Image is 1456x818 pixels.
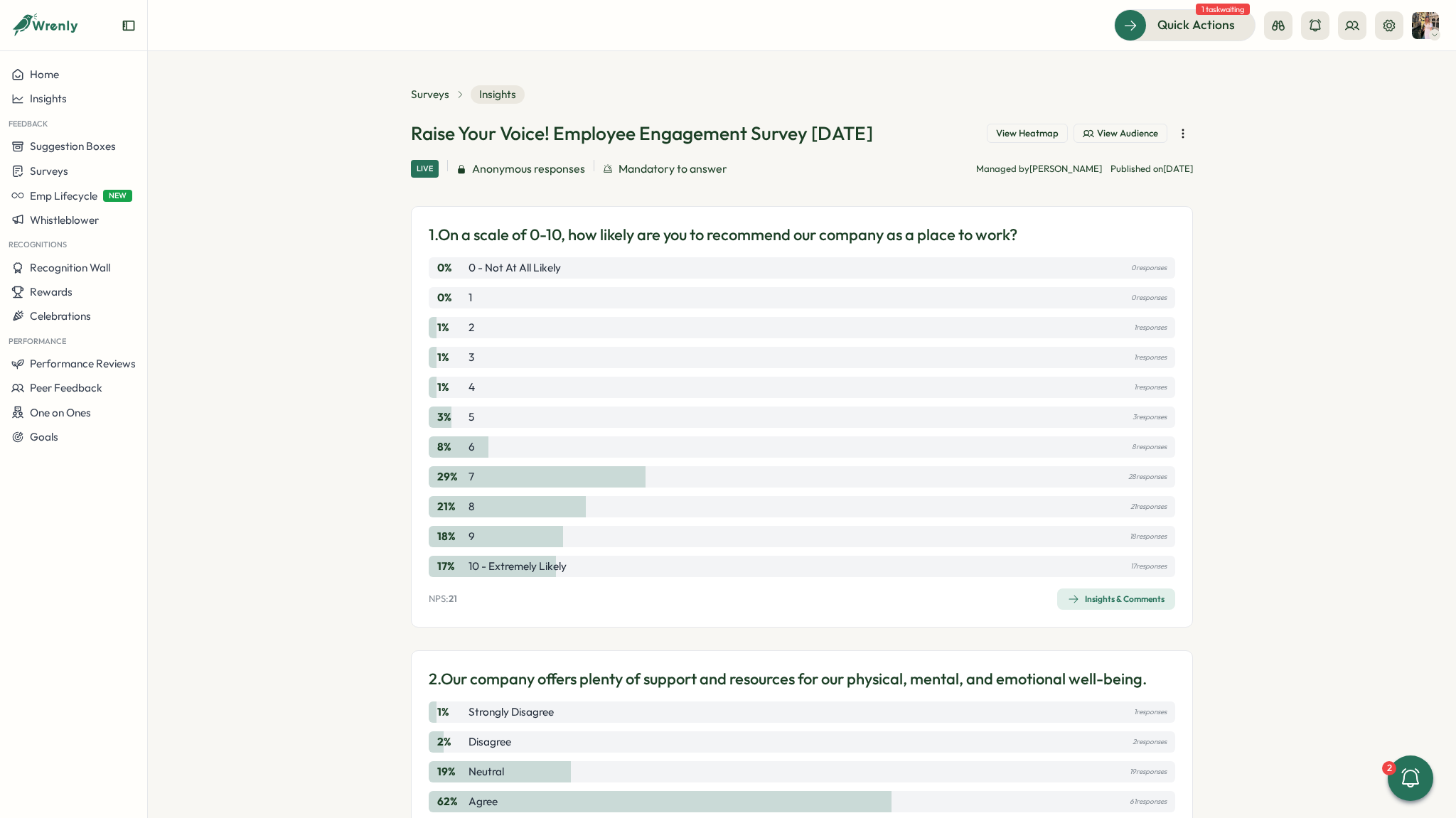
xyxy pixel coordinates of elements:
[469,734,511,750] p: Disagree
[30,285,73,298] span: Rewards
[472,160,585,178] span: Anonymous responses
[411,87,449,102] a: Surveys
[987,124,1068,144] button: View Heatmap
[469,409,474,425] p: 5
[1128,469,1167,485] p: 28 responses
[469,499,474,515] p: 8
[1388,755,1433,801] button: 2
[976,163,1102,176] p: Managed by
[1110,163,1193,176] p: Published on
[1057,588,1175,610] button: Insights & Comments
[469,469,474,485] p: 7
[1134,320,1167,335] p: 1 responses
[469,764,504,780] p: Neutral
[411,121,873,146] h1: Raise Your Voice! Employee Engagement Survey [DATE]
[437,529,466,544] p: 18 %
[469,380,475,395] p: 4
[437,380,466,395] p: 1 %
[1068,593,1165,605] div: Insights & Comments
[411,160,439,178] div: Live
[1029,163,1102,174] span: [PERSON_NAME]
[437,499,466,515] p: 21 %
[30,406,91,419] span: One on Ones
[30,92,67,105] span: Insights
[469,350,474,365] p: 3
[1412,12,1439,39] img: Hannah Saunders
[1130,559,1167,574] p: 17 responses
[1130,794,1167,809] p: 61 responses
[469,559,567,574] p: 10 - Extremely likely
[30,430,58,443] span: Goals
[429,224,1017,246] p: 1. On a scale of 0-10, how likely are you to recommend our company as a place to work?
[1382,761,1396,775] div: 2
[437,350,466,365] p: 1 %
[437,290,466,306] p: 0 %
[429,593,457,606] p: NPS:
[469,704,554,720] p: Strongly Disagree
[1134,380,1167,395] p: 1 responses
[437,320,466,335] p: 1 %
[469,439,475,455] p: 6
[437,260,466,276] p: 0 %
[437,469,466,485] p: 29 %
[437,734,466,750] p: 2 %
[1097,127,1158,140] span: View Audience
[30,68,59,81] span: Home
[30,164,68,178] span: Surveys
[1163,163,1193,174] span: [DATE]
[1132,439,1167,455] p: 8 responses
[1130,764,1167,780] p: 19 responses
[1114,9,1256,41] button: Quick Actions
[469,290,472,306] p: 1
[1074,124,1167,144] button: View Audience
[471,85,525,104] span: Insights
[996,127,1059,140] span: View Heatmap
[1131,260,1167,276] p: 0 responses
[122,18,136,33] button: Expand sidebar
[429,668,1147,690] p: 2. Our company offers plenty of support and resources for our physical, mental, and emotional wel...
[30,381,102,394] span: Peer Feedback
[30,139,116,153] span: Suggestion Boxes
[30,357,136,370] span: Performance Reviews
[437,409,466,425] p: 3 %
[30,309,91,323] span: Celebrations
[1133,409,1167,425] p: 3 responses
[469,794,498,809] p: Agree
[103,190,132,202] span: NEW
[1157,16,1235,34] span: Quick Actions
[30,213,99,227] span: Whistleblower
[1134,350,1167,365] p: 1 responses
[469,529,475,544] p: 9
[437,704,466,720] p: 1 %
[1134,704,1167,720] p: 1 responses
[1130,499,1167,515] p: 21 responses
[437,439,466,455] p: 8 %
[1133,734,1167,750] p: 2 responses
[1196,4,1250,15] span: 1 task waiting
[437,559,466,574] p: 17 %
[437,794,466,809] p: 62 %
[437,764,466,780] p: 19 %
[1131,290,1167,306] p: 0 responses
[469,320,474,335] p: 2
[30,261,110,274] span: Recognition Wall
[619,160,727,178] span: Mandatory to answer
[1130,529,1167,544] p: 18 responses
[449,593,457,604] span: 21
[30,189,97,203] span: Emp Lifecycle
[469,260,561,276] p: 0 - Not at all likely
